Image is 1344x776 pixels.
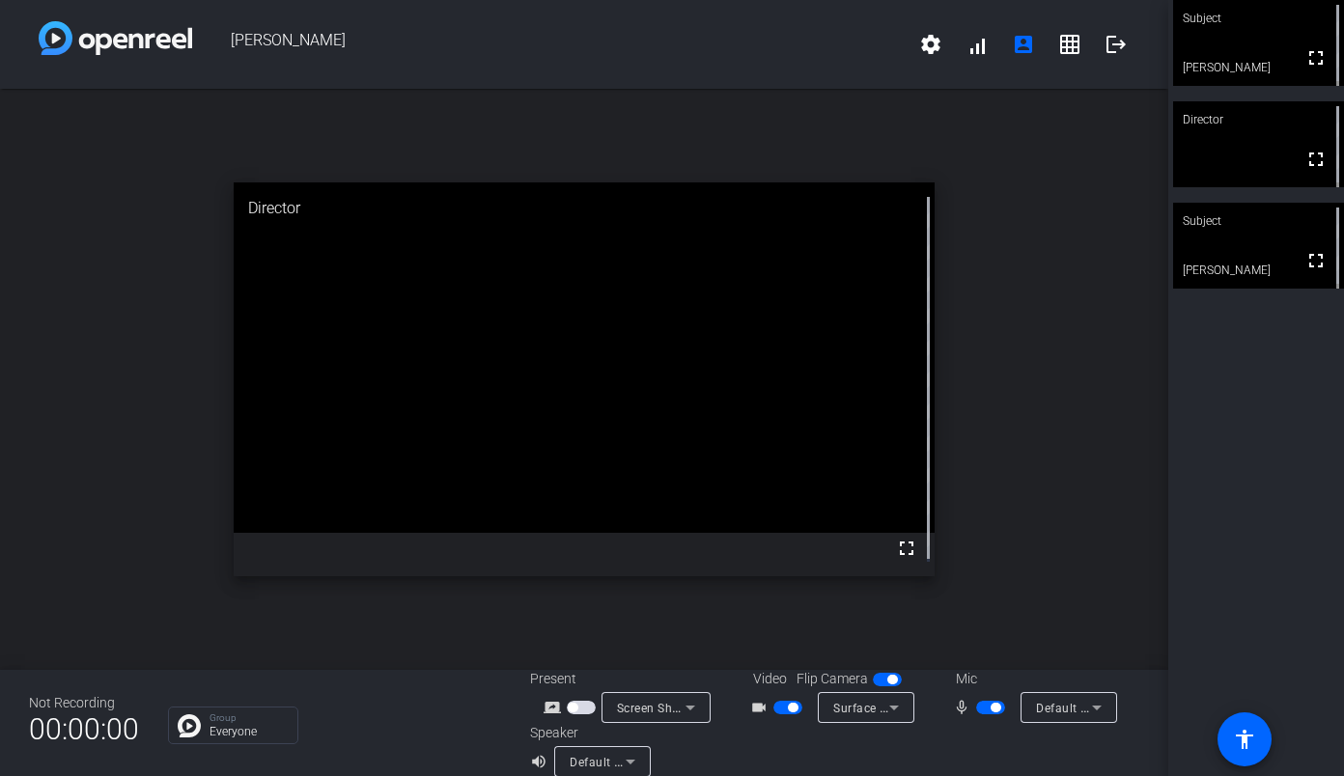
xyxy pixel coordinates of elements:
div: Subject [1173,203,1344,239]
span: Default - Headphones (3.5mm connector) (Surface High Definition Audio) [570,754,985,769]
mat-icon: fullscreen [1304,46,1328,69]
mat-icon: grid_on [1058,33,1081,56]
mat-icon: screen_share_outline [544,696,567,719]
div: Director [1173,101,1344,138]
mat-icon: fullscreen [895,537,918,560]
div: Speaker [530,723,646,743]
mat-icon: accessibility [1233,728,1256,751]
button: signal_cellular_alt [954,21,1000,68]
div: Mic [937,669,1130,689]
p: Everyone [210,726,288,737]
mat-icon: mic_none [953,696,976,719]
mat-icon: videocam_outline [750,696,773,719]
mat-icon: logout [1105,33,1128,56]
img: Chat Icon [178,714,201,737]
mat-icon: settings [919,33,942,56]
mat-icon: fullscreen [1304,249,1328,272]
img: white-gradient.svg [39,21,192,55]
span: Flip Camera [797,669,868,689]
mat-icon: account_box [1012,33,1035,56]
span: Screen Sharing [617,700,702,715]
mat-icon: fullscreen [1304,148,1328,171]
span: 00:00:00 [29,706,139,753]
div: Present [530,669,723,689]
div: Director [234,182,935,235]
div: Not Recording [29,693,139,713]
span: [PERSON_NAME] [192,21,908,68]
span: Surface Camera Front [833,700,958,715]
mat-icon: volume_up [530,750,553,773]
span: Video [753,669,787,689]
p: Group [210,713,288,723]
